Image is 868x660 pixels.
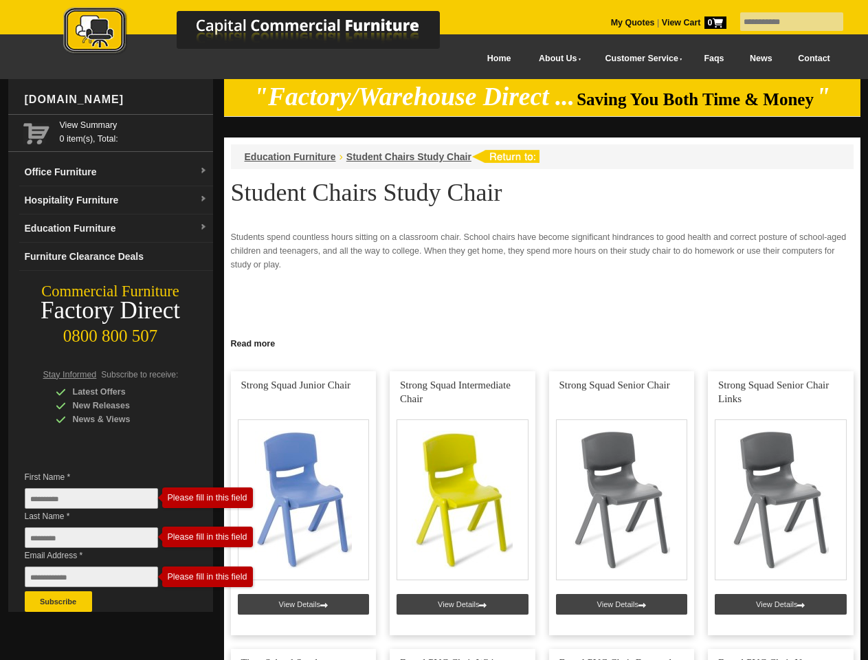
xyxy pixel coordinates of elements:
span: First Name * [25,470,179,484]
div: Please fill in this field [168,493,247,503]
div: Please fill in this field [168,572,247,582]
img: dropdown [199,195,208,203]
div: Please fill in this field [168,532,247,542]
a: Office Furnituredropdown [19,158,213,186]
a: About Us [524,43,590,74]
a: Click to read more [224,333,860,351]
a: View Summary [60,118,208,132]
a: Education Furniture [245,151,336,162]
div: Commercial Furniture [8,282,213,301]
a: Hospitality Furnituredropdown [19,186,213,214]
span: Last Name * [25,509,179,523]
div: Latest Offers [56,385,186,399]
h1: Student Chairs Study Chair [231,179,854,206]
span: Saving You Both Time & Money [577,90,814,109]
a: Education Furnituredropdown [19,214,213,243]
a: Student Chairs Study Chair [346,151,471,162]
span: 0 item(s), Total: [60,118,208,144]
a: Contact [785,43,843,74]
em: "Factory/Warehouse Direct ... [254,82,575,111]
div: 0800 800 507 [8,320,213,346]
a: My Quotes [611,18,655,27]
span: Email Address * [25,549,179,562]
img: Capital Commercial Furniture Logo [25,7,507,57]
div: [DOMAIN_NAME] [19,79,213,120]
a: Capital Commercial Furniture Logo [25,7,507,61]
span: Stay Informed [43,370,97,379]
img: dropdown [199,223,208,232]
img: dropdown [199,167,208,175]
div: Factory Direct [8,301,213,320]
em: " [816,82,830,111]
li: › [340,150,343,164]
a: Customer Service [590,43,691,74]
button: Subscribe [25,591,92,612]
a: Furniture Clearance Deals [19,243,213,271]
input: First Name * [25,488,158,509]
input: Email Address * [25,566,158,587]
a: View Cart0 [659,18,726,27]
span: 0 [704,16,726,29]
div: New Releases [56,399,186,412]
strong: View Cart [662,18,726,27]
input: Last Name * [25,527,158,548]
img: return to [471,150,539,163]
div: News & Views [56,412,186,426]
span: Subscribe to receive: [101,370,178,379]
a: News [737,43,785,74]
p: Students spend countless hours sitting on a classroom chair. School chairs have become significan... [231,230,854,272]
a: Faqs [691,43,737,74]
